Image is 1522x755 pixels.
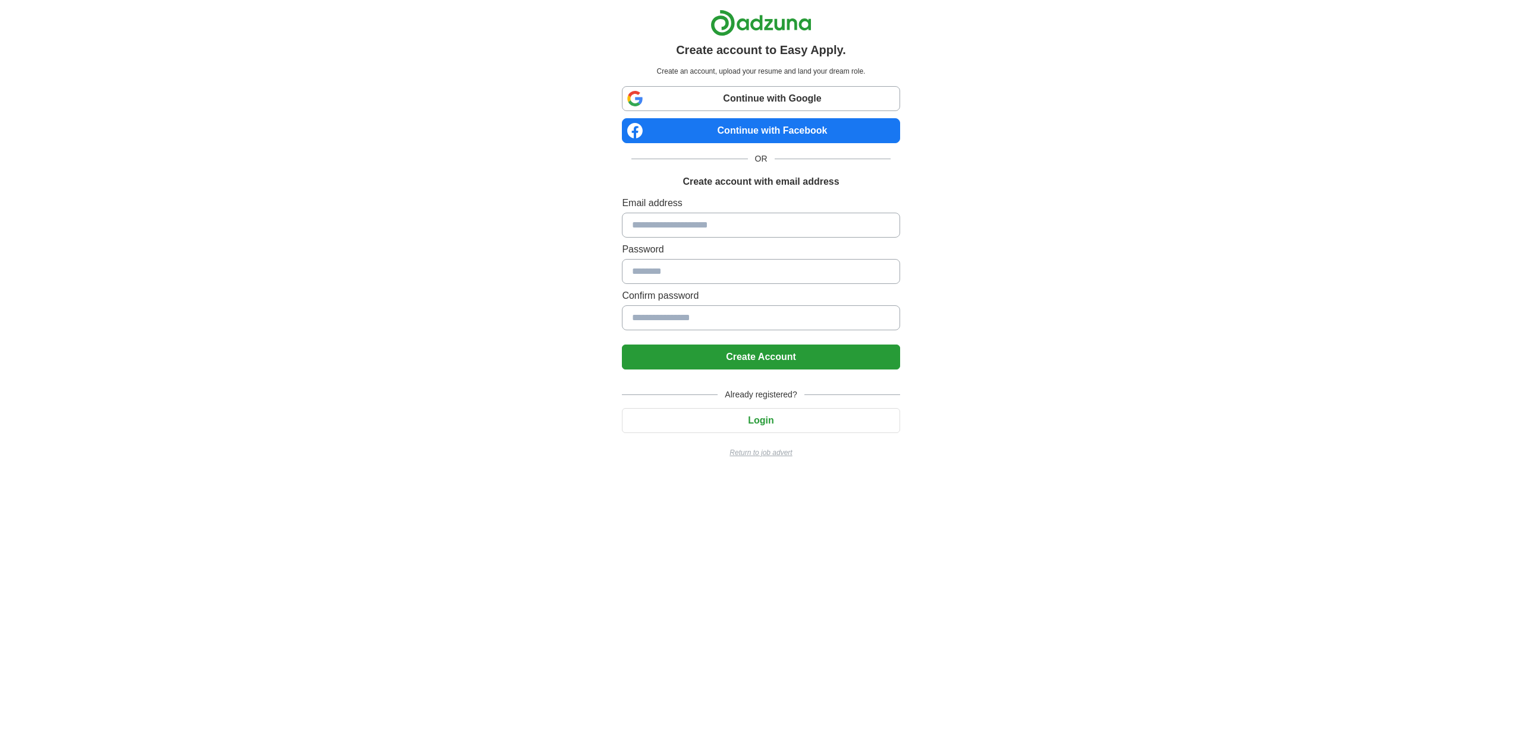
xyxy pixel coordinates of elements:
h1: Create account with email address [683,175,839,189]
button: Create Account [622,345,900,369]
label: Email address [622,196,900,210]
span: Already registered? [718,388,804,401]
label: Confirm password [622,289,900,303]
a: Continue with Google [622,86,900,111]
a: Return to job advert [622,447,900,458]
h1: Create account to Easy Apply. [676,41,846,59]
label: Password [622,242,900,257]
p: Create an account, upload your resume and land your dream role. [624,66,897,77]
span: OR [748,153,775,165]
a: Login [622,415,900,425]
a: Continue with Facebook [622,118,900,143]
button: Login [622,408,900,433]
img: Adzuna logo [710,10,812,36]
